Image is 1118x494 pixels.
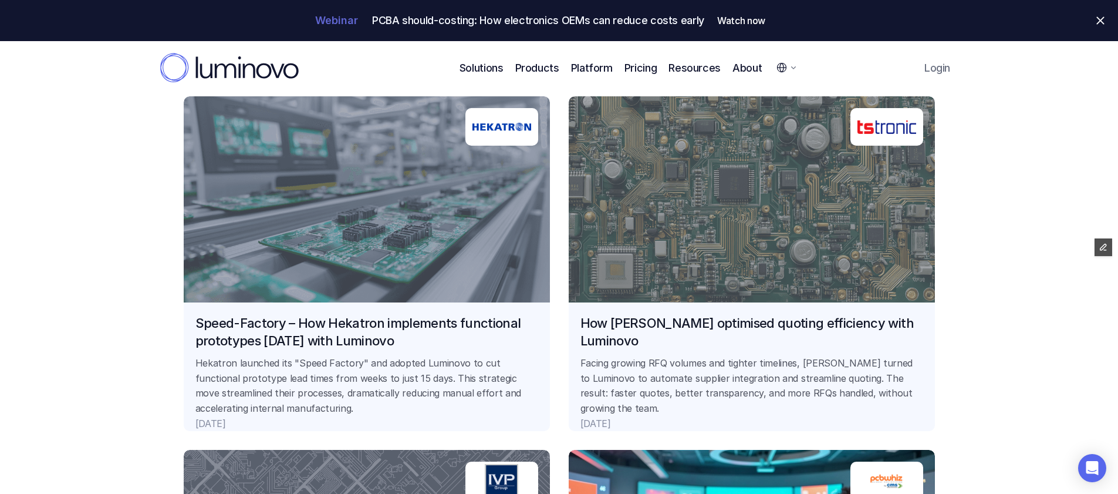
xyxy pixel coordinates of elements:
[924,62,950,75] p: Login
[916,56,958,80] a: Login
[515,60,559,76] p: Products
[717,16,765,25] p: Watch now
[624,60,657,76] a: Pricing
[184,96,550,431] a: Hekatron logoSpeed-Factory – How Hekatron implements functional prototypes [DATE] with LuminovoHe...
[571,60,613,76] p: Platform
[732,60,762,76] p: About
[569,96,935,431] a: tstronic logo luminovoHow [PERSON_NAME] optimised quoting efficiency with LuminovoFacing growing ...
[460,60,504,76] p: Solutions
[315,16,358,25] p: Webinar
[1095,238,1112,256] button: Edit Framer Content
[708,9,775,32] a: Watch now
[372,15,704,26] p: PCBA should-costing: How electronics OEMs can reduce costs early
[807,55,913,82] a: Request a demo
[819,62,901,75] p: Request a demo
[668,60,721,76] p: Resources
[1078,454,1106,482] div: Open Intercom Messenger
